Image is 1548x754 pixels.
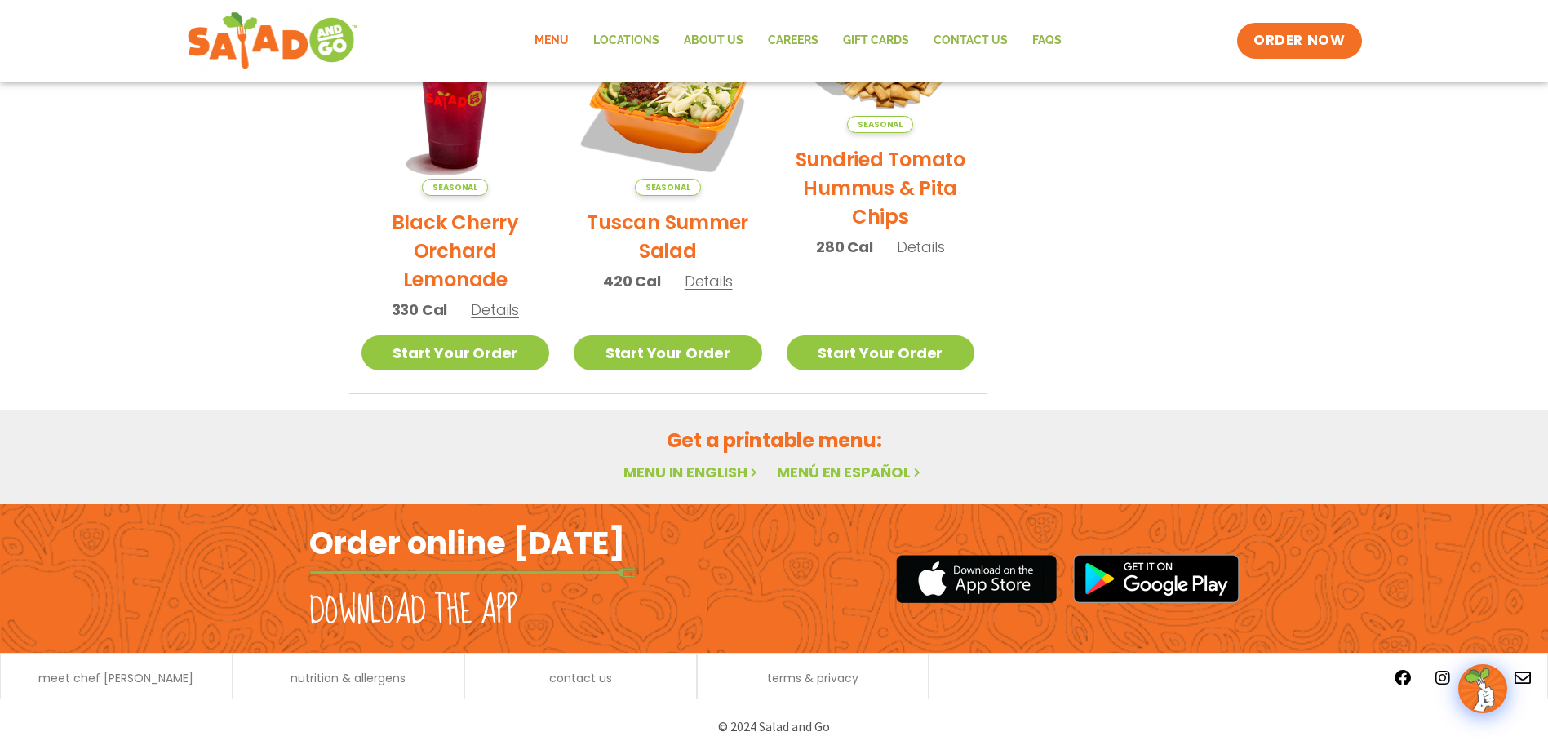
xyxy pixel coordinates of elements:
img: new-SAG-logo-768×292 [187,8,359,73]
span: 330 Cal [392,299,448,321]
span: Seasonal [635,179,701,196]
h2: Download the app [309,588,517,634]
nav: Menu [522,22,1074,60]
h2: Order online [DATE] [309,523,625,563]
a: contact us [549,672,612,684]
a: Menú en español [777,462,924,482]
a: ORDER NOW [1237,23,1361,59]
a: Careers [756,22,831,60]
img: Product photo for Black Cherry Orchard Lemonade [361,8,550,197]
span: Seasonal [422,179,488,196]
span: 420 Cal [603,270,661,292]
a: meet chef [PERSON_NAME] [38,672,193,684]
span: Details [471,299,519,320]
img: appstore [896,552,1057,605]
a: Menu in English [623,462,761,482]
h2: Black Cherry Orchard Lemonade [361,208,550,294]
h2: Sundried Tomato Hummus & Pita Chips [787,145,975,231]
a: Start Your Order [361,335,550,370]
a: FAQs [1020,22,1074,60]
a: About Us [672,22,756,60]
img: fork [309,568,636,577]
img: Product photo for Tuscan Summer Salad [574,8,762,197]
a: Contact Us [921,22,1020,60]
p: © 2024 Salad and Go [317,716,1231,738]
img: wpChatIcon [1460,666,1506,712]
span: 280 Cal [816,236,873,258]
span: Seasonal [847,116,913,133]
a: GIFT CARDS [831,22,921,60]
span: Details [685,271,733,291]
a: terms & privacy [767,672,858,684]
a: Locations [581,22,672,60]
a: Start Your Order [787,335,975,370]
h2: Tuscan Summer Salad [574,208,762,265]
img: google_play [1073,554,1240,603]
h2: Get a printable menu: [349,426,1200,455]
a: Menu [522,22,581,60]
span: Details [897,237,945,257]
a: Start Your Order [574,335,762,370]
span: ORDER NOW [1253,31,1345,51]
a: nutrition & allergens [291,672,406,684]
